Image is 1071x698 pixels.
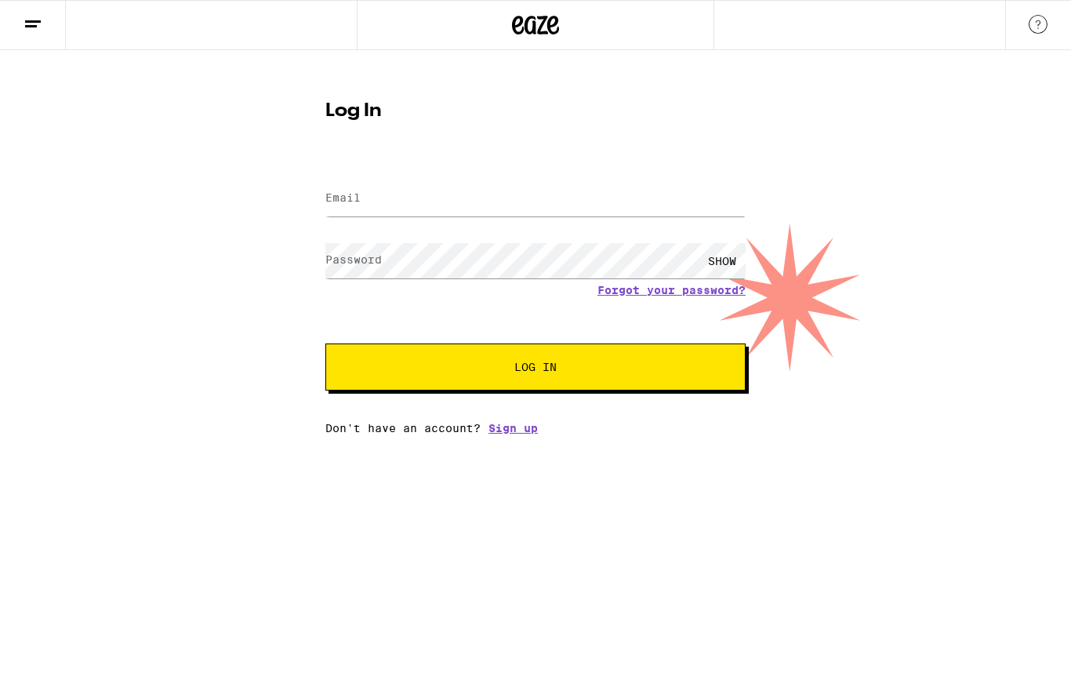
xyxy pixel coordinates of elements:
input: Email [325,181,746,216]
span: Log In [514,362,557,373]
div: SHOW [699,243,746,278]
label: Password [325,253,382,266]
h1: Log In [325,102,746,121]
a: Forgot your password? [597,284,746,296]
div: Don't have an account? [325,422,746,434]
label: Email [325,191,361,204]
button: Log In [325,344,746,391]
a: Sign up [488,422,538,434]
